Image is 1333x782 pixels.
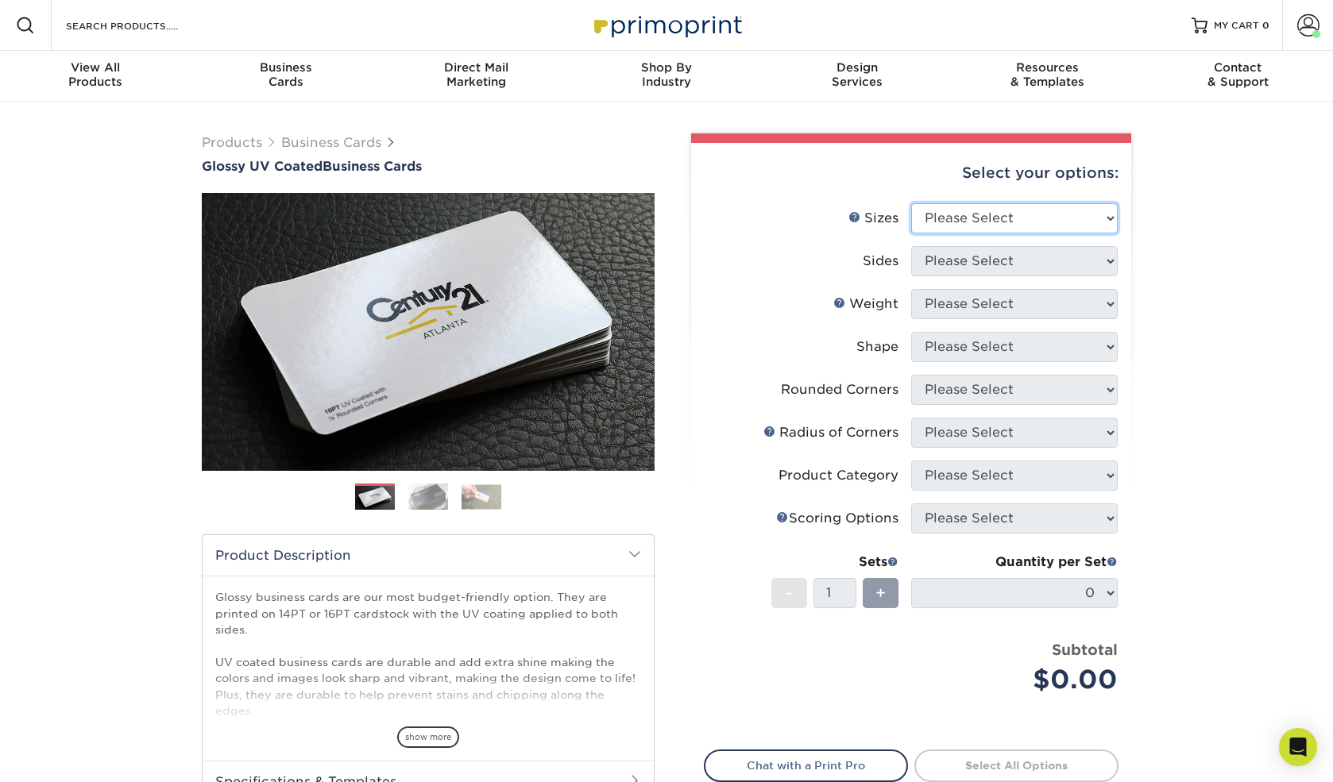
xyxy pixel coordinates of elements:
img: Business Cards 03 [462,484,501,509]
div: Select your options: [704,143,1119,203]
h1: Business Cards [202,159,655,174]
div: Product Category [779,466,898,485]
span: + [875,581,886,605]
strong: Subtotal [1052,641,1118,658]
div: & Support [1142,60,1333,89]
a: Resources& Templates [952,51,1143,102]
a: Business Cards [281,135,381,150]
div: Sets [771,553,898,572]
div: $0.00 [923,661,1118,699]
div: Radius of Corners [763,423,898,442]
span: Glossy UV Coated [202,159,323,174]
span: Direct Mail [381,60,571,75]
a: Shop ByIndustry [571,51,762,102]
span: - [786,581,793,605]
a: Chat with a Print Pro [704,749,908,781]
a: Products [202,135,262,150]
span: Resources [952,60,1143,75]
div: Open Intercom Messenger [1279,728,1317,766]
div: Marketing [381,60,571,89]
img: Business Cards 02 [408,483,448,510]
span: Business [191,60,381,75]
a: BusinessCards [191,51,381,102]
img: Primoprint [587,8,746,42]
img: Glossy UV Coated 01 [202,106,655,558]
a: DesignServices [762,51,952,102]
img: Business Cards 01 [355,478,395,518]
h2: Product Description [203,535,654,576]
div: Services [762,60,952,89]
span: Contact [1142,60,1333,75]
div: Cards [191,60,381,89]
span: Shop By [571,60,762,75]
input: SEARCH PRODUCTS..... [64,16,219,35]
a: Direct MailMarketing [381,51,571,102]
div: Sizes [848,209,898,228]
span: Design [762,60,952,75]
div: Rounded Corners [781,380,898,399]
div: & Templates [952,60,1143,89]
div: Industry [571,60,762,89]
div: Sides [863,252,898,271]
div: Quantity per Set [911,553,1118,572]
div: Shape [856,337,898,356]
a: Glossy UV CoatedBusiness Cards [202,159,655,174]
span: MY CART [1214,19,1259,33]
div: Weight [833,295,898,314]
a: Contact& Support [1142,51,1333,102]
a: Select All Options [914,749,1119,781]
div: Scoring Options [776,509,898,528]
span: 0 [1262,20,1269,31]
